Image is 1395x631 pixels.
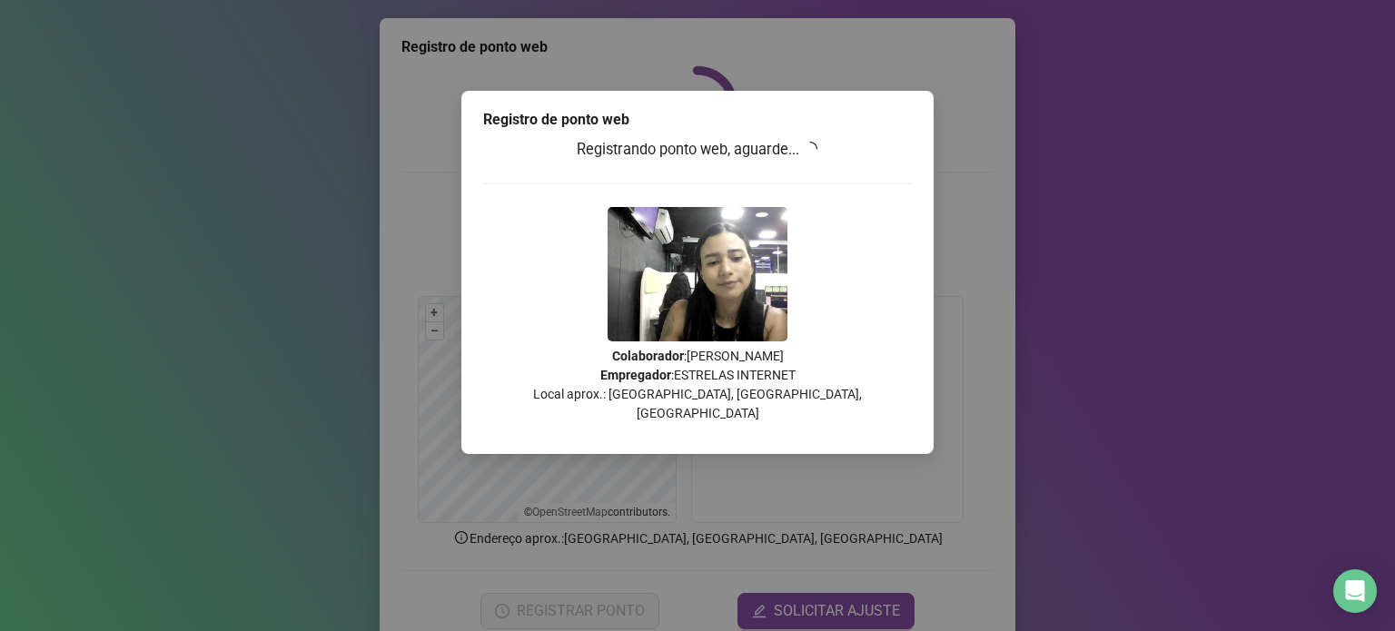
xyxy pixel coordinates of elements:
[608,207,787,341] img: 9k=
[483,347,912,423] p: : [PERSON_NAME] : ESTRELAS INTERNET Local aprox.: [GEOGRAPHIC_DATA], [GEOGRAPHIC_DATA], [GEOGRAPH...
[1333,569,1377,613] div: Open Intercom Messenger
[483,138,912,162] h3: Registrando ponto web, aguarde...
[600,368,671,382] strong: Empregador
[612,349,684,363] strong: Colaborador
[483,109,912,131] div: Registro de ponto web
[800,138,821,159] span: loading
